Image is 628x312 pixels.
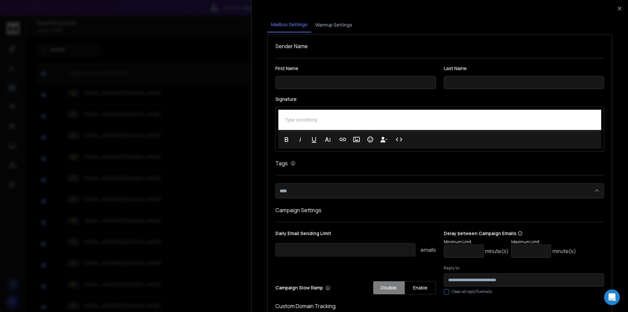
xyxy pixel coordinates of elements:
[485,247,509,255] p: minute(s)
[275,159,288,167] h1: Tags
[280,133,293,146] button: Bold (Ctrl+B)
[444,239,509,245] p: Minimum Limit
[393,133,405,146] button: Code View
[267,17,311,32] button: Mailbox Settings
[350,133,363,146] button: Insert Image (Ctrl+P)
[322,133,334,146] button: More Text
[275,42,604,50] h1: Sender Name
[294,133,306,146] button: Italic (Ctrl+I)
[308,133,320,146] button: Underline (Ctrl+U)
[373,281,405,294] button: Disable
[275,284,330,291] p: Campaign Slow Ramp
[604,289,620,305] div: Open Intercom Messenger
[444,230,576,237] p: Delay between Campaign Emails
[552,247,576,255] p: minute(s)
[337,133,349,146] button: Insert Link (Ctrl+K)
[275,97,604,101] label: Signature
[405,281,436,294] button: Enable
[275,302,604,310] h1: Custom Domain Tracking
[311,18,356,32] button: Warmup Settings
[444,266,604,271] label: Reply to
[364,133,376,146] button: Emoticons
[511,239,576,245] p: Maximum Limit
[452,289,492,294] label: Clear all replyTo emails
[378,133,390,146] button: Insert Unsubscribe Link
[275,66,436,71] label: First Name
[275,230,436,239] p: Daily Email Sending Limit
[421,246,436,254] p: emails
[444,66,604,71] label: Last Name
[275,206,604,214] h1: Campaign Settings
